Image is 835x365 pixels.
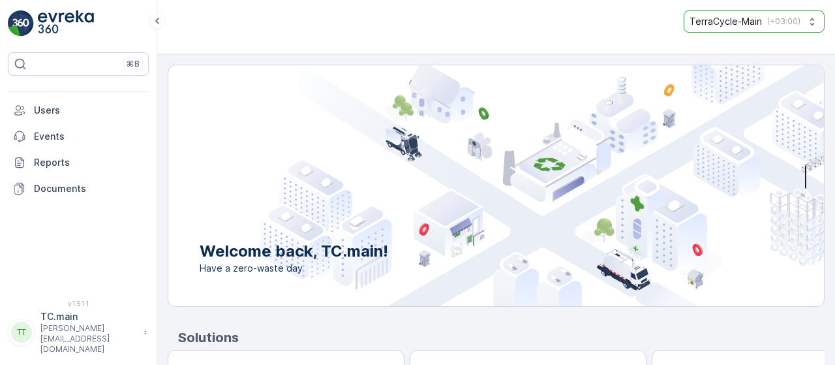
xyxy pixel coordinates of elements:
[34,130,144,143] p: Events
[127,59,140,69] p: ⌘B
[200,241,388,262] p: Welcome back, TC.main!
[178,328,825,347] p: Solutions
[8,97,149,123] a: Users
[40,323,137,355] p: [PERSON_NAME][EMAIL_ADDRESS][DOMAIN_NAME]
[767,16,800,27] p: ( +03:00 )
[38,10,94,37] img: logo_light-DOdMpM7g.png
[11,322,32,343] div: TT
[260,65,824,306] img: city illustration
[8,310,149,355] button: TTTC.main[PERSON_NAME][EMAIL_ADDRESS][DOMAIN_NAME]
[684,10,825,33] button: TerraCycle-Main(+03:00)
[8,150,149,176] a: Reports
[34,104,144,117] p: Users
[200,262,388,275] span: Have a zero-waste day
[8,123,149,150] a: Events
[34,182,144,195] p: Documents
[8,176,149,202] a: Documents
[40,310,137,323] p: TC.main
[34,156,144,169] p: Reports
[8,300,149,308] span: v 1.51.1
[690,15,762,28] p: TerraCycle-Main
[8,10,34,37] img: logo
